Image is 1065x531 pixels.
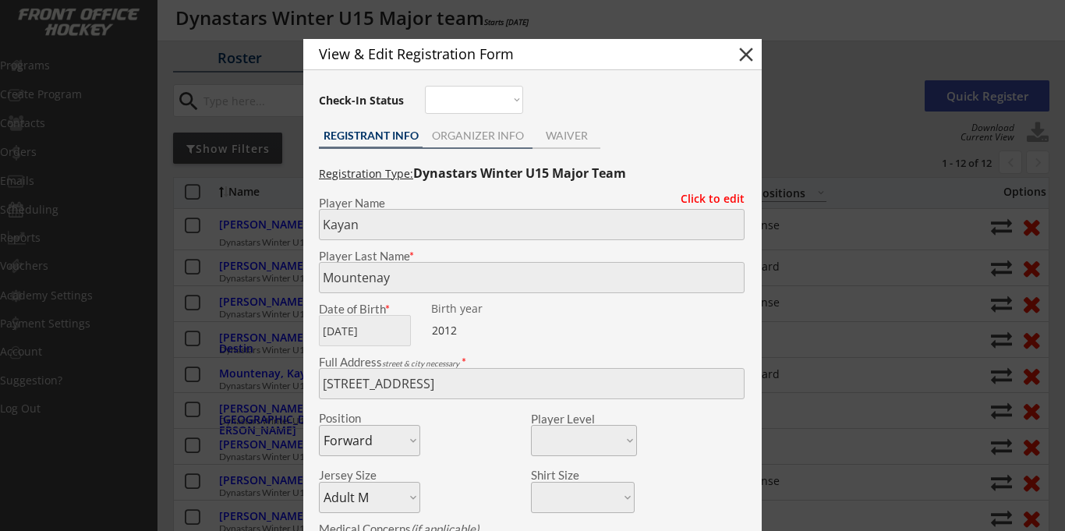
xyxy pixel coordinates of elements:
div: Jersey Size [319,469,399,481]
div: Date of Birth [319,303,420,315]
div: Check-In Status [319,95,407,106]
div: Position [319,412,399,424]
div: Player Level [531,413,637,425]
div: Click to edit [669,193,745,204]
div: ORGANIZER INFO [423,130,532,141]
div: REGISTRANT INFO [319,130,423,141]
div: WAIVER [532,130,600,141]
div: Birth year [431,303,529,314]
input: Street, City, Province/State [319,368,745,399]
div: View & Edit Registration Form [319,47,707,61]
em: street & city necessary [382,359,459,368]
div: Full Address [319,356,745,368]
div: Shirt Size [531,469,611,481]
div: Player Name [319,197,745,209]
div: 2012 [432,323,529,338]
div: We are transitioning the system to collect and store date of birth instead of just birth year to ... [431,303,529,315]
button: close [734,43,758,66]
div: Player Last Name [319,250,745,262]
strong: Dynastars Winter U15 Major Team [413,165,626,182]
u: Registration Type: [319,166,413,181]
